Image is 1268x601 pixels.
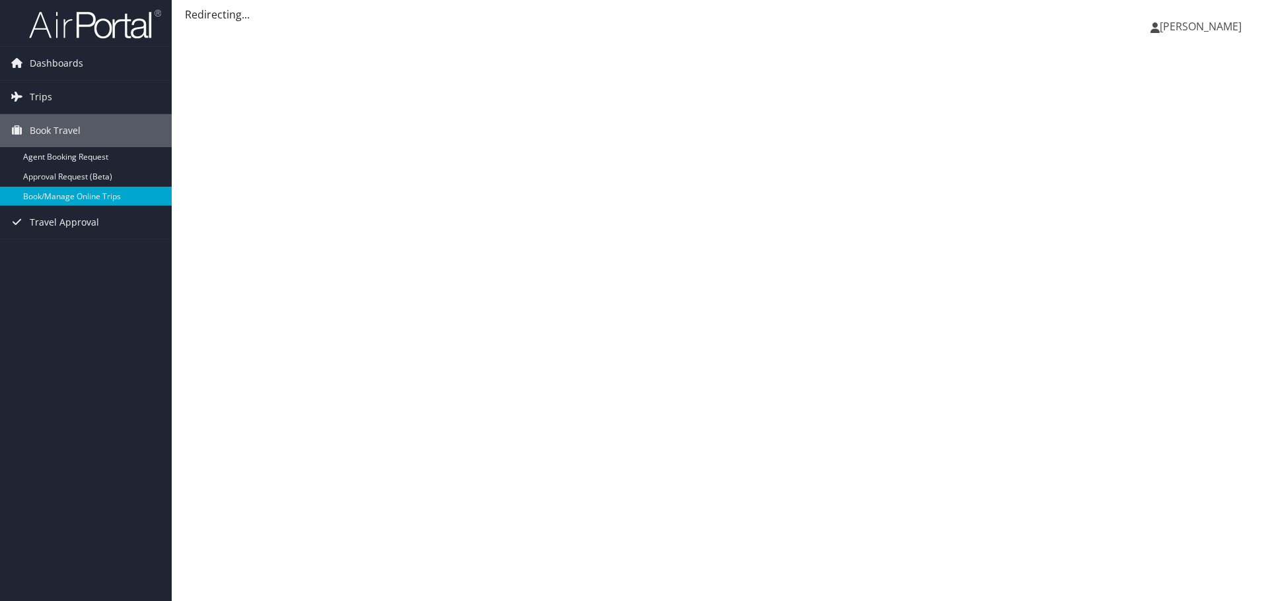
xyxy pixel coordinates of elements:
[29,9,161,40] img: airportal-logo.png
[1160,19,1242,34] span: [PERSON_NAME]
[185,7,1255,22] div: Redirecting...
[30,47,83,80] span: Dashboards
[30,80,52,113] span: Trips
[30,206,99,239] span: Travel Approval
[1150,7,1255,46] a: [PERSON_NAME]
[30,114,81,147] span: Book Travel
